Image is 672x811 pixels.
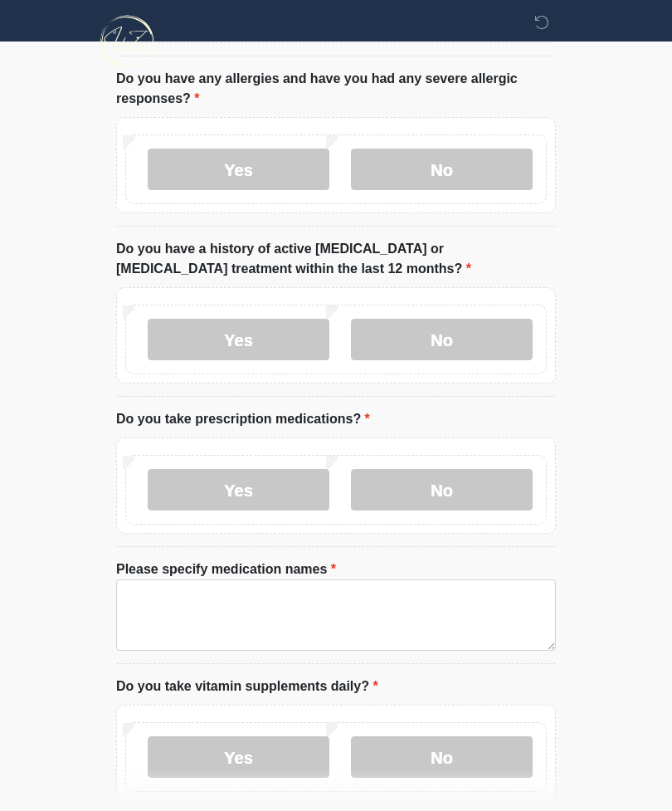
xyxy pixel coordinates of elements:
label: No [351,319,533,360]
label: Do you take vitamin supplements daily? [116,677,378,696]
label: No [351,149,533,190]
label: Do you have a history of active [MEDICAL_DATA] or [MEDICAL_DATA] treatment within the last 12 mon... [116,239,556,279]
label: No [351,469,533,511]
label: Do you take prescription medications? [116,409,370,429]
label: Please specify medication names [116,559,336,579]
label: Yes [148,469,329,511]
label: No [351,736,533,778]
label: Yes [148,736,329,778]
label: Yes [148,149,329,190]
img: InfuZen Health Logo [100,12,157,70]
label: Do you have any allergies and have you had any severe allergic responses? [116,69,556,109]
label: Yes [148,319,329,360]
